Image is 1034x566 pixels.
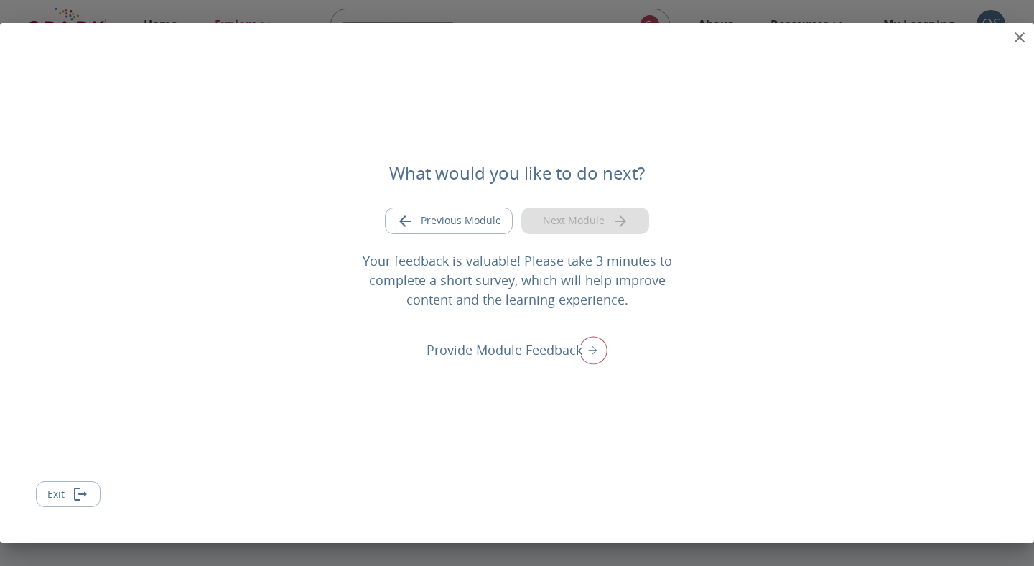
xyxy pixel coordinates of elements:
p: Provide Module Feedback [427,340,582,360]
h5: What would you like to do next? [389,162,645,185]
button: close [1005,23,1034,52]
div: Provide Module Feedback [427,331,607,368]
img: right arrow [572,331,607,368]
p: Your feedback is valuable! Please take 3 minutes to complete a short survey, which will help impr... [362,251,672,310]
button: Exit module [36,481,101,508]
button: Go to previous module [385,208,513,234]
